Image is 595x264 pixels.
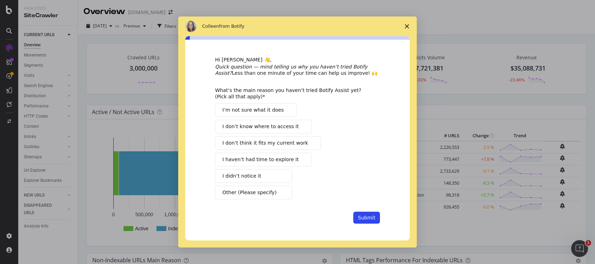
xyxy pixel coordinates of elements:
i: Quick question — mind telling us why you haven’t tried Botify Assist? [215,64,367,76]
span: Close survey [397,16,417,36]
span: Other (Please specify) [222,189,276,196]
span: I don’t know where to access it [222,123,299,130]
button: I haven’t had time to explore it [215,153,312,166]
span: Colleen [202,24,219,29]
div: Less than one minute of your time can help us improve! 🙌 [215,64,380,76]
span: I’m not sure what it does [222,106,284,114]
button: I didn’t notice it [215,169,292,183]
button: Submit [353,212,380,224]
div: What’s the main reason you haven’t tried Botify Assist yet? (Pick all that apply) [215,87,369,100]
span: from Botify [219,24,245,29]
span: I don’t think it fits my current work [222,139,308,147]
span: I didn’t notice it [222,172,261,180]
img: Profile image for Colleen [185,21,196,32]
span: I haven’t had time to explore it [222,156,299,163]
button: Other (Please specify) [215,186,292,199]
button: I don’t think it fits my current work [215,136,321,150]
button: I’m not sure what it does [215,103,297,117]
div: Hi [PERSON_NAME] 👋, [215,57,380,64]
button: I don’t know where to access it [215,120,312,133]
